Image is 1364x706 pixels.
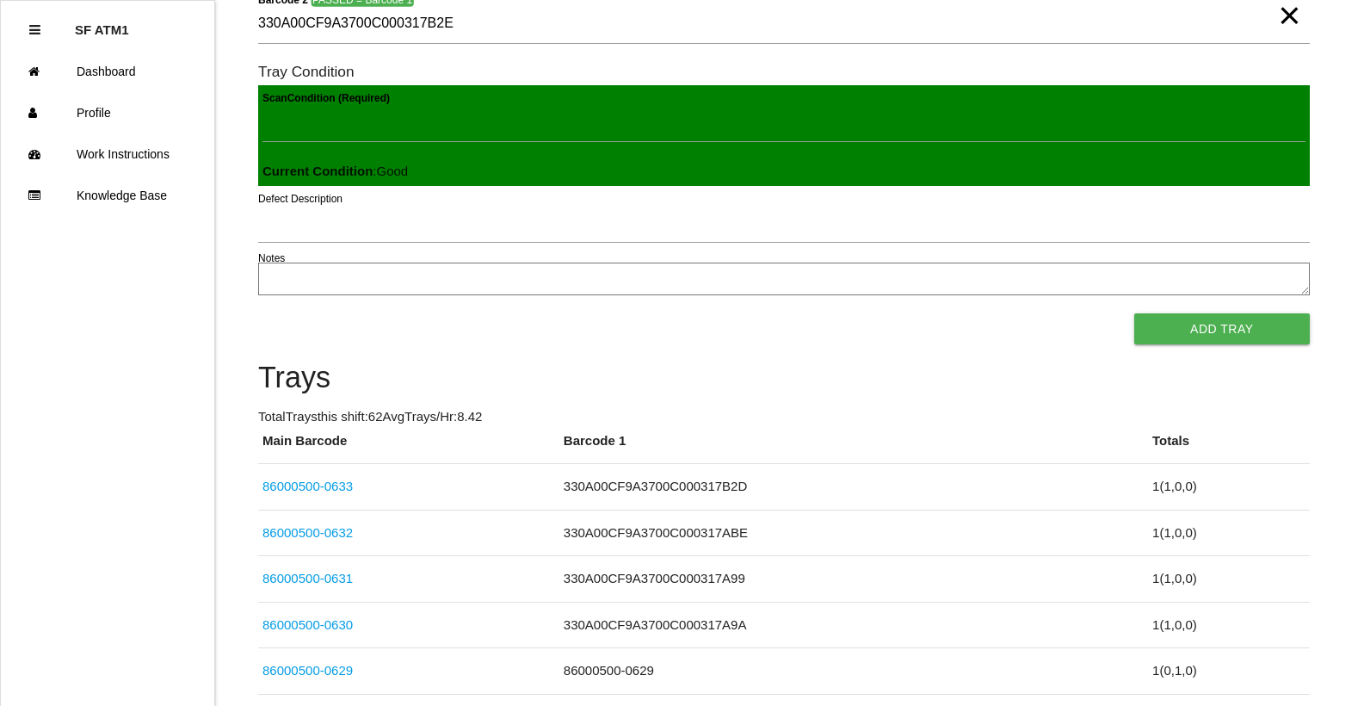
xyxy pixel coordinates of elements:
[262,164,408,178] span: : Good
[1134,313,1310,344] button: Add Tray
[1,92,214,133] a: Profile
[1148,556,1310,603] td: 1 ( 1 , 0 , 0 )
[258,431,559,464] th: Main Barcode
[1148,464,1310,511] td: 1 ( 1 , 0 , 0 )
[75,9,129,37] p: SF ATM1
[559,464,1148,511] td: 330A00CF9A3700C000317B2D
[1148,648,1310,695] td: 1 ( 0 , 1 , 0 )
[29,9,40,51] div: Close
[262,92,390,104] b: Scan Condition (Required)
[1,133,214,175] a: Work Instructions
[559,431,1148,464] th: Barcode 1
[258,251,285,266] label: Notes
[262,663,353,678] a: 86000500-0629
[258,362,1310,394] h4: Trays
[559,648,1148,695] td: 86000500-0629
[1,175,214,216] a: Knowledge Base
[559,510,1148,556] td: 330A00CF9A3700C000317ABE
[262,617,353,632] a: 86000500-0630
[262,571,353,585] a: 86000500-0631
[1,51,214,92] a: Dashboard
[1148,510,1310,556] td: 1 ( 1 , 0 , 0 )
[258,407,1310,427] p: Total Trays this shift: 62 Avg Trays /Hr: 8.42
[559,556,1148,603] td: 330A00CF9A3700C000317A99
[559,602,1148,648] td: 330A00CF9A3700C000317A9A
[262,525,353,540] a: 86000500-0632
[1148,602,1310,648] td: 1 ( 1 , 0 , 0 )
[258,64,1310,80] h6: Tray Condition
[262,479,353,493] a: 86000500-0633
[258,191,343,207] label: Defect Description
[262,164,373,178] b: Current Condition
[1148,431,1310,464] th: Totals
